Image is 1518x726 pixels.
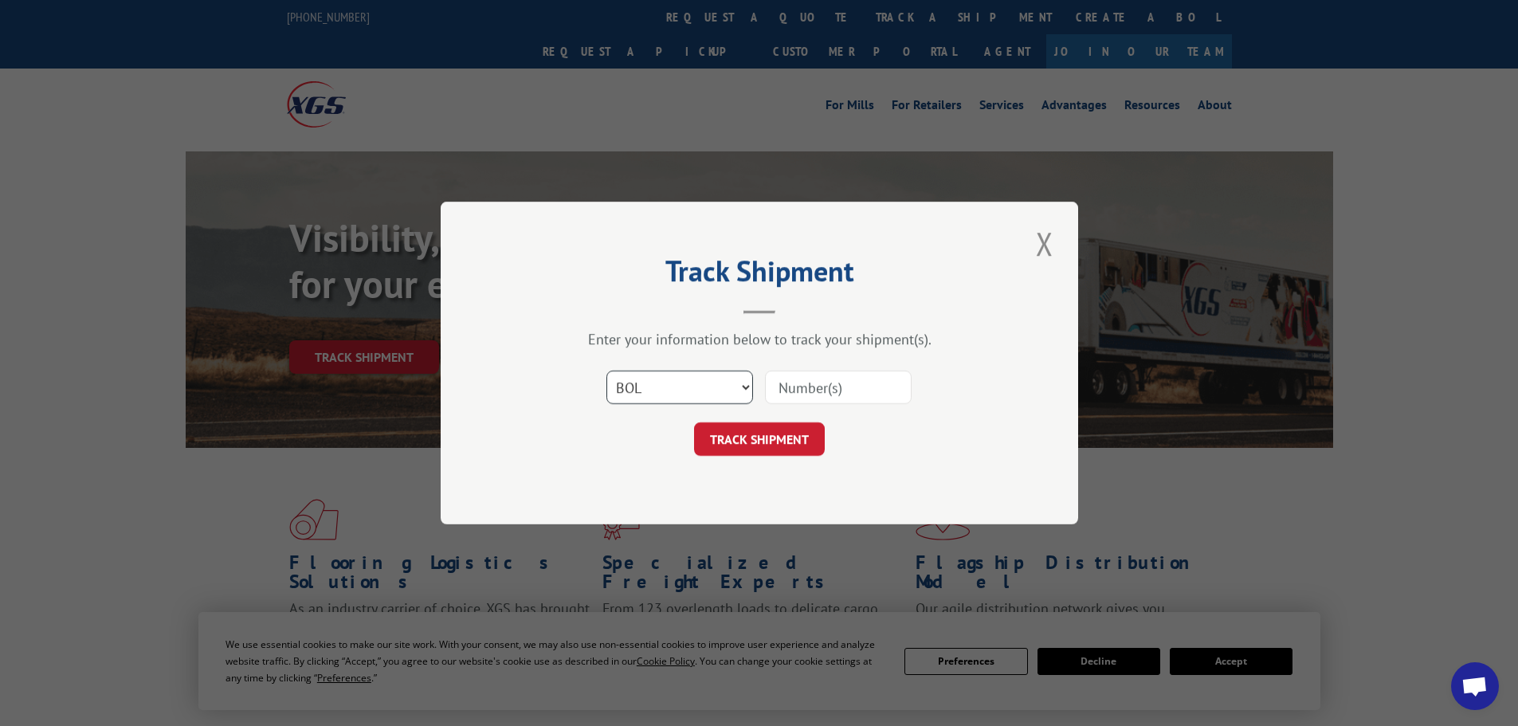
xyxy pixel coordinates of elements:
a: Open chat [1451,662,1499,710]
input: Number(s) [765,371,912,404]
h2: Track Shipment [520,260,998,290]
button: TRACK SHIPMENT [694,422,825,456]
button: Close modal [1031,222,1058,265]
div: Enter your information below to track your shipment(s). [520,330,998,348]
